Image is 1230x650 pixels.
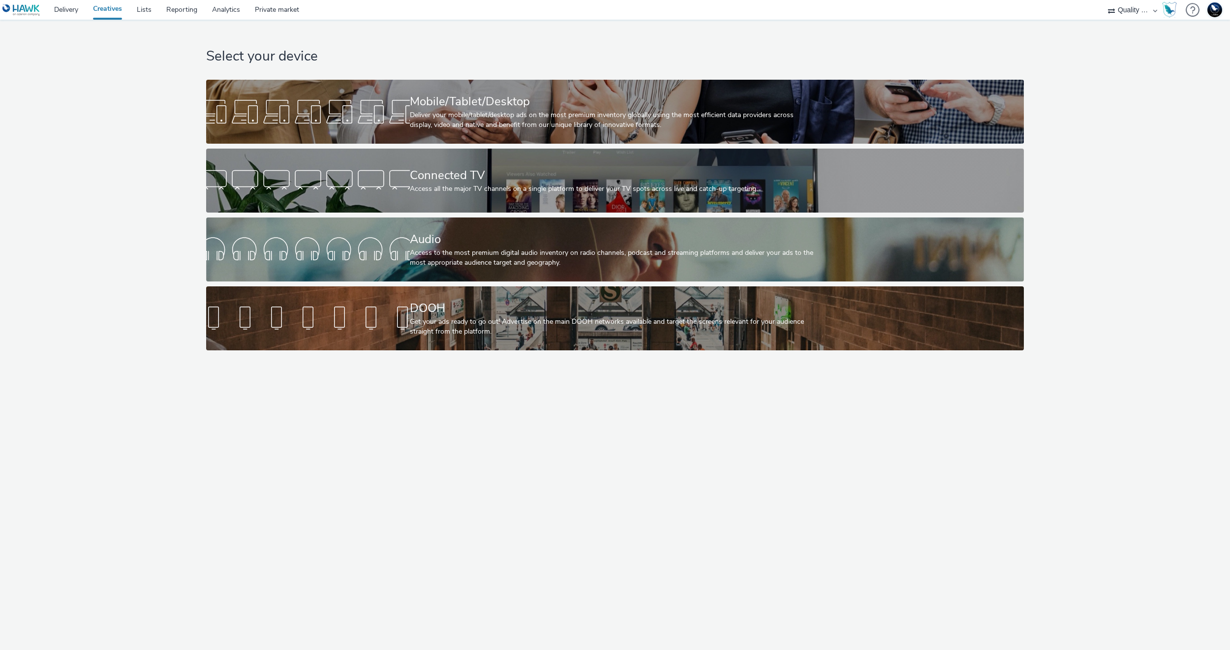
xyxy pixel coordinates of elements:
a: Connected TVAccess all the major TV channels on a single platform to deliver your TV spots across... [206,149,1024,213]
div: Get your ads ready to go out! Advertise on the main DOOH networks available and target the screen... [410,317,817,337]
div: Mobile/Tablet/Desktop [410,93,817,110]
a: DOOHGet your ads ready to go out! Advertise on the main DOOH networks available and target the sc... [206,286,1024,350]
a: AudioAccess to the most premium digital audio inventory on radio channels, podcast and streaming ... [206,217,1024,281]
div: Access to the most premium digital audio inventory on radio channels, podcast and streaming platf... [410,248,817,268]
img: undefined Logo [2,4,40,16]
img: Support Hawk [1207,2,1222,17]
a: Mobile/Tablet/DesktopDeliver your mobile/tablet/desktop ads on the most premium inventory globall... [206,80,1024,144]
a: Hawk Academy [1162,2,1181,18]
div: Deliver your mobile/tablet/desktop ads on the most premium inventory globally using the most effi... [410,110,817,130]
div: Audio [410,231,817,248]
img: Hawk Academy [1162,2,1177,18]
div: Access all the major TV channels on a single platform to deliver your TV spots across live and ca... [410,184,817,194]
div: DOOH [410,300,817,317]
div: Connected TV [410,167,817,184]
h1: Select your device [206,47,1024,66]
